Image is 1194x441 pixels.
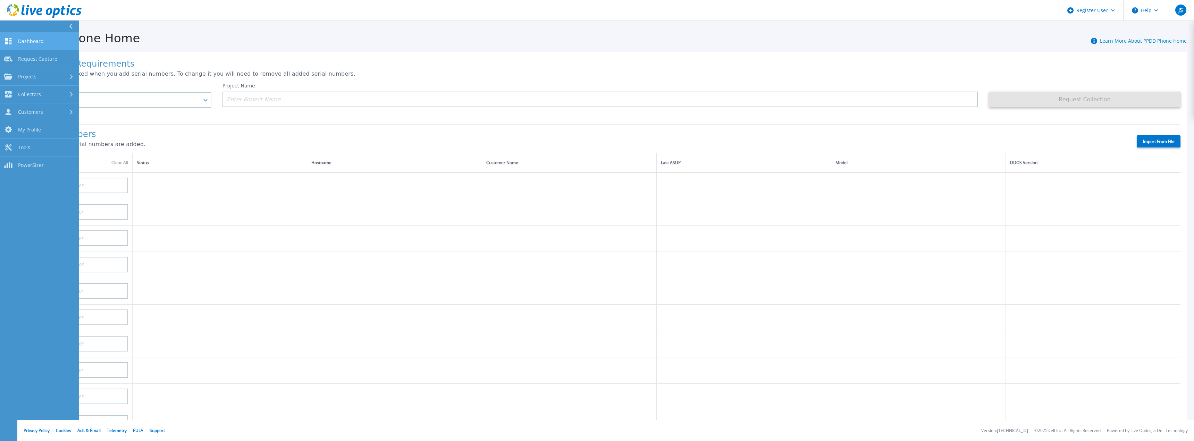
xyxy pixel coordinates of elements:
[1034,429,1101,433] li: © 2025 Dell Inc. All Rights Reserved
[31,230,128,246] input: Enter Serial Number
[18,144,30,151] span: Tools
[1137,135,1180,147] label: Import From File
[18,109,43,115] span: Customers
[31,141,1125,147] p: 0 of 20 (max) serial numbers are added.
[150,427,165,433] a: Support
[18,91,41,97] span: Collectors
[24,427,50,433] a: Privacy Policy
[18,127,41,133] span: My Profile
[989,92,1180,107] button: Request Collection
[31,336,128,351] input: Enter Serial Number
[18,56,57,62] span: Request Capture
[31,59,1180,69] h1: Collection Requirements
[222,92,978,107] input: Enter Project Name
[31,257,128,272] input: Enter Serial Number
[18,74,36,80] span: Projects
[482,153,656,172] th: Customer Name
[31,283,128,299] input: Enter Serial Number
[31,362,128,378] input: Enter Serial Number
[1107,429,1188,433] li: Powered by Live Optics, a Dell Technology
[1178,7,1183,13] span: JS
[107,427,127,433] a: Telemetry
[1100,37,1187,44] a: Learn More About PPDD Phone Home
[56,427,71,433] a: Cookies
[831,153,1006,172] th: Model
[31,71,1180,77] p: Timeframe is locked when you add serial numbers. To change it you will need to remove all added s...
[77,427,101,433] a: Ads & Email
[981,429,1028,433] li: Version: [TECHNICAL_ID]
[31,204,128,220] input: Enter Serial Number
[31,389,128,404] input: Enter Serial Number
[133,427,143,433] a: EULA
[1006,153,1180,172] th: DDOS Version
[36,97,199,103] div: Last 15 Days
[31,415,128,431] input: Enter Serial Number
[18,162,44,168] span: PowerSizer
[307,153,482,172] th: Hostname
[222,83,255,88] label: Project Name
[31,178,128,193] input: Enter Serial Number
[133,153,307,172] th: Status
[18,38,44,44] span: Dashboard
[35,159,128,167] div: Serial Number
[656,153,831,172] th: Last ASUP
[31,309,128,325] input: Enter Serial Number
[31,130,1125,139] h1: Serial Numbers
